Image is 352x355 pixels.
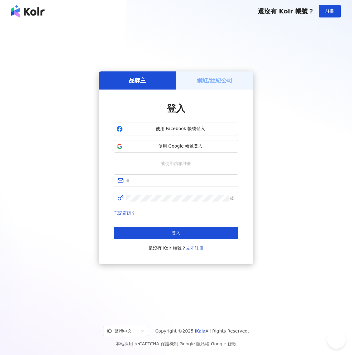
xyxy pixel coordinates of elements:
[195,328,206,333] a: iKala
[156,160,196,167] span: 或使用信箱註冊
[172,231,180,236] span: 登入
[179,341,209,346] a: Google 隱私權
[114,211,136,216] a: 忘記密碼？
[11,5,45,17] img: logo
[167,103,185,114] span: 登入
[155,327,249,335] span: Copyright © 2025 All Rights Reserved.
[114,123,238,135] button: 使用 Facebook 帳號登入
[107,326,139,336] div: 繁體中文
[125,126,235,132] span: 使用 Facebook 帳號登入
[114,227,238,239] button: 登入
[125,143,235,149] span: 使用 Google 帳號登入
[230,196,235,200] span: eye-invisible
[211,341,236,346] a: Google 條款
[197,76,233,84] h5: 網紅/經紀公司
[319,5,341,17] button: 註冊
[178,341,180,346] span: |
[149,244,203,252] span: 還沒有 Kolr 帳號？
[116,340,236,348] span: 本站採用 reCAPTCHA 保護機制
[114,140,238,153] button: 使用 Google 帳號登入
[209,341,211,346] span: |
[186,246,203,250] a: 立即註冊
[258,7,314,15] span: 還沒有 Kolr 帳號？
[326,9,334,14] span: 註冊
[129,76,146,84] h5: 品牌主
[327,330,346,349] iframe: Help Scout Beacon - Open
